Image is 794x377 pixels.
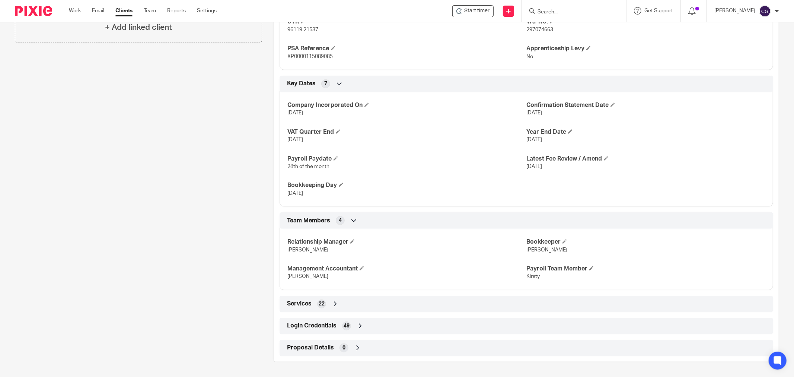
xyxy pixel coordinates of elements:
span: [DATE] [526,110,542,115]
span: Team Members [287,217,330,225]
span: [PERSON_NAME] [287,274,328,279]
h4: VAT Quarter End [287,128,526,136]
span: Kirsty [526,274,540,279]
span: [DATE] [526,164,542,169]
h4: Confirmation Statement Date [526,101,765,109]
span: [DATE] [287,191,303,196]
h4: Bookkeeper [526,238,765,246]
span: Start timer [464,7,490,15]
span: Login Credentials [287,322,337,330]
a: Reports [167,7,186,15]
h4: PSA Reference [287,45,526,53]
img: svg%3E [759,5,771,17]
h4: + Add linked client [105,22,172,33]
span: No [526,54,533,59]
a: Settings [197,7,217,15]
h4: Company Incorporated On [287,101,526,109]
h4: Payroll Team Member [526,265,765,273]
span: [DATE] [526,137,542,142]
span: 4 [339,217,342,224]
p: [PERSON_NAME] [714,7,755,15]
div: Uncommon Bio Ltd [452,5,494,17]
span: 0 [342,344,345,352]
span: [DATE] [287,137,303,142]
img: Pixie [15,6,52,16]
span: 22 [319,300,325,308]
span: 49 [344,322,350,330]
span: 96119 21537 [287,27,318,32]
a: Clients [115,7,133,15]
h4: Latest Fee Review / Amend [526,155,765,163]
a: Team [144,7,156,15]
h4: Apprenticeship Levy [526,45,765,53]
h4: Relationship Manager [287,238,526,246]
span: Proposal Details [287,344,334,352]
span: 28th of the month [287,164,329,169]
span: [PERSON_NAME] [287,247,328,253]
span: XP0000115089085 [287,54,333,59]
span: Get Support [644,8,673,13]
h4: Year End Date [526,128,765,136]
span: Key Dates [287,80,316,88]
h4: Bookkeeping Day [287,181,526,189]
span: Services [287,300,312,308]
h4: Management Accountant [287,265,526,273]
span: 7 [324,80,327,88]
input: Search [537,9,604,16]
a: Work [69,7,81,15]
span: 297074663 [526,27,553,32]
span: [DATE] [287,110,303,115]
a: Email [92,7,104,15]
h4: Payroll Paydate [287,155,526,163]
span: [PERSON_NAME] [526,247,567,253]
